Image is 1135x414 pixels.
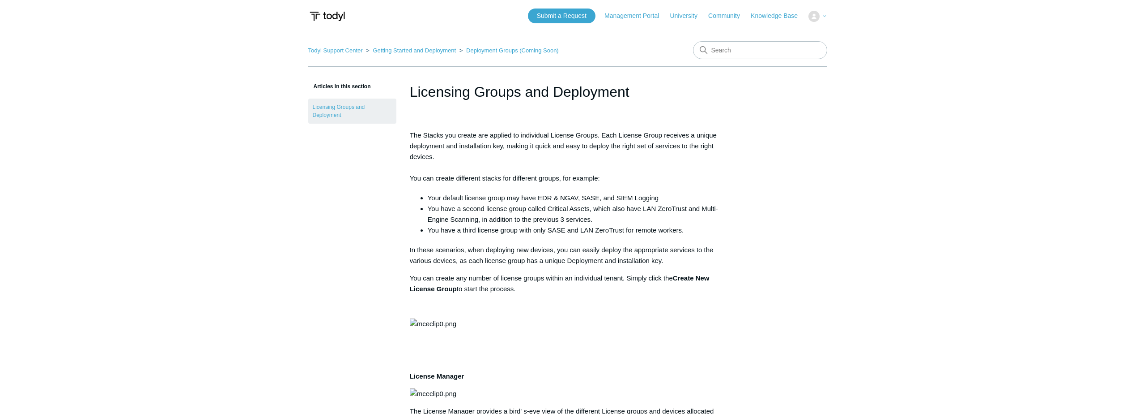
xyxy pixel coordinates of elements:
a: Knowledge Base [751,11,807,21]
a: Todyl Support Center [308,47,363,54]
li: Deployment Groups (Coming Soon) [458,47,559,54]
img: mceclip0.png [410,388,456,399]
a: Submit a Request [528,9,595,23]
a: Getting Started and Deployment [373,47,456,54]
a: Community [708,11,749,21]
li: Getting Started and Deployment [364,47,458,54]
input: Search [693,41,827,59]
strong: License Manager [410,372,464,380]
img: Todyl Support Center Help Center home page [308,8,346,25]
a: Deployment Groups (Coming Soon) [466,47,559,54]
a: Management Portal [604,11,668,21]
a: Licensing Groups and Deployment [308,99,396,124]
li: You have a second license group called Critical Assets, which also have LAN ZeroTrust and Multi-E... [428,203,726,225]
a: University [670,11,706,21]
strong: Create New License Group [410,274,710,293]
p: The Stacks you create are applied to individual License Groups. Each License Group receives a uni... [410,130,726,184]
li: Todyl Support Center [308,47,365,54]
li: Your default license group may have EDR & NGAV, SASE, and SIEM Logging [428,193,726,203]
p: In these scenarios, when deploying new devices, you can easily deploy the appropriate services to... [410,245,726,266]
li: You have a third license group with only SASE and LAN ZeroTrust for remote workers. [428,225,726,236]
img: mceclip0.png [410,319,456,329]
h1: Licensing Groups and Deployment [410,81,726,103]
span: Articles in this section [308,83,371,90]
p: You can create any number of license groups within an individual tenant. Simply click the to star... [410,273,726,294]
